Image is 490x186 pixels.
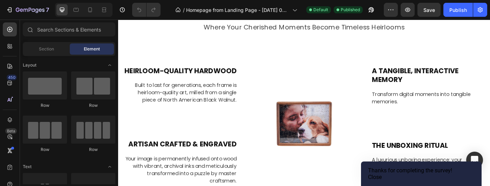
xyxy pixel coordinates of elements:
h2: A TANGIBLE, INTERACTIVE MEMORY [286,53,415,74]
iframe: Design area [118,20,490,186]
p: 7 [46,6,49,14]
span: Toggle open [104,161,115,172]
p: A luxurious unboxing experience: your PhotoGrain Puzzle, nestled in velvet and tied with a "just ... [287,154,415,180]
span: / [183,6,185,14]
input: Search Sections & Elements [23,22,115,36]
span: Toggle open [104,60,115,71]
span: Section [39,46,54,52]
button: Save [417,3,441,17]
div: Row [23,146,67,153]
div: Beta [5,128,17,134]
p: Built to last for generations, each frame is heirloom-quality art, milled from a single piece of ... [6,70,134,95]
div: Row [71,146,115,153]
button: 7 [3,3,52,17]
button: Publish [443,3,473,17]
span: Homepage from Landing Page - [DATE] 08:05:27 [186,6,290,14]
div: Open Intercom Messenger [466,152,483,168]
span: Default [313,7,328,13]
div: 450 [7,75,17,80]
h2: Thanks for completing the survey! [368,167,475,174]
p: Transform digital moments into tangible memories. [287,80,415,97]
h2: HEIRLOOM-QUALITY HARDWOOD [5,53,135,64]
p: Where Your Cherished Moments Become Timeless Heirlooms [6,3,415,14]
div: Row [71,102,115,109]
span: Element [84,46,100,52]
span: Save [423,7,435,13]
h2: THE UNBOXING RITUAL [286,137,415,149]
span: Published [341,7,360,13]
div: Undo/Redo [132,3,161,17]
div: Publish [449,6,467,14]
img: Alt Image [146,76,275,162]
div: Row [23,102,67,109]
span: Layout [23,62,36,68]
h2: ARTISAN CRAFTED & ENGRAVED [5,135,135,147]
button: Close [368,174,382,180]
span: Text [23,164,32,170]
